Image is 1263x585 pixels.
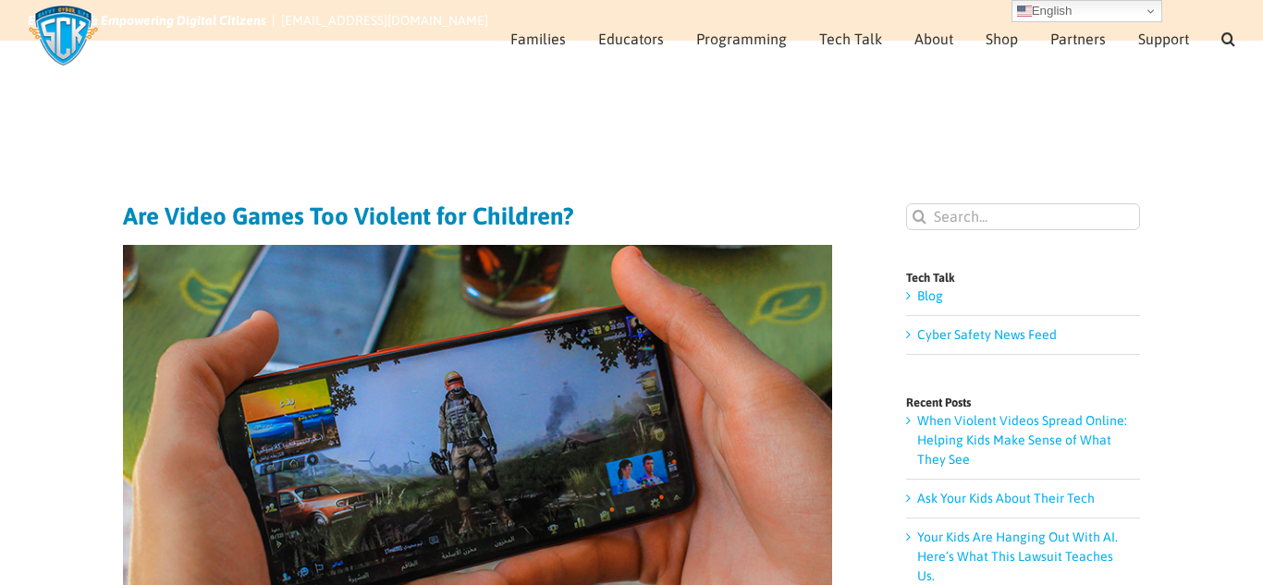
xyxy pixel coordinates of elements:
span: Families [510,31,566,46]
span: Tech Talk [819,31,882,46]
h4: Tech Talk [906,272,1140,284]
a: Cyber Safety News Feed [917,327,1057,342]
span: Programming [696,31,787,46]
span: Shop [986,31,1018,46]
a: Blog [917,288,943,303]
a: When Violent Videos Spread Online: Helping Kids Make Sense of What They See [917,413,1127,467]
img: Savvy Cyber Kids Logo [28,5,99,67]
span: Partners [1050,31,1106,46]
input: Search [906,203,933,230]
h4: Recent Posts [906,396,1140,408]
h1: Are Video Games Too Violent for Children? [123,203,832,229]
a: Ask Your Kids About Their Tech [917,491,1095,506]
img: en [1017,4,1032,18]
span: Educators [598,31,664,46]
a: Your Kids Are Hanging Out With AI. Here’s What This Lawsuit Teaches Us. [917,530,1118,583]
span: About [914,31,953,46]
span: Support [1138,31,1189,46]
input: Search... [906,203,1140,230]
